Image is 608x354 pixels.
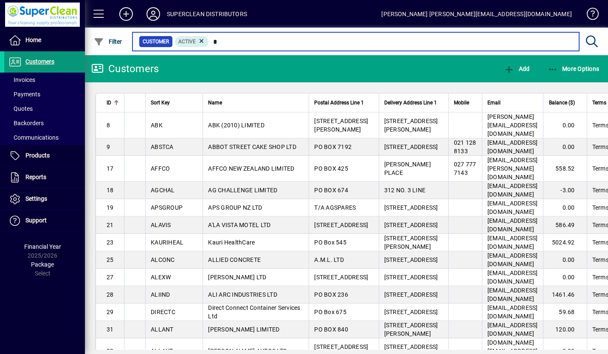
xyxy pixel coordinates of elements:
span: 18 [107,187,114,194]
span: Email [487,98,501,107]
span: 28 [107,291,114,298]
span: AFFCO [151,165,170,172]
span: [STREET_ADDRESS] [384,274,438,281]
span: [STREET_ADDRESS][PERSON_NAME] [384,118,438,133]
div: Balance ($) [549,98,583,107]
span: 23 [107,239,114,246]
a: Reports [4,167,85,188]
span: Quotes [8,105,33,112]
span: Terms [592,98,606,107]
span: [STREET_ADDRESS] [384,222,438,228]
td: 0.00 [543,199,587,216]
td: 59.68 [543,303,587,321]
span: [STREET_ADDRESS] [314,222,368,228]
button: Filter [92,34,124,49]
span: Reports [25,174,46,180]
span: Backorders [8,120,44,126]
span: 19 [107,204,114,211]
span: Name [208,98,222,107]
td: 0.00 [543,269,587,286]
span: Products [25,152,50,159]
span: KAURIHEAL [151,239,183,246]
span: [PERSON_NAME][EMAIL_ADDRESS][DOMAIN_NAME] [487,113,538,137]
span: [STREET_ADDRESS] [384,143,438,150]
div: Email [487,98,538,107]
span: [STREET_ADDRESS][PERSON_NAME] [384,322,438,337]
span: PO Box 675 [314,309,346,315]
span: PO BOX 840 [314,326,348,333]
span: [STREET_ADDRESS] [384,256,438,263]
span: Delivery Address Line 1 [384,98,437,107]
span: Kauri HealthCare [208,239,255,246]
span: Sort Key [151,98,170,107]
span: ALLIED CONCRETE [208,256,261,263]
span: [STREET_ADDRESS] [384,204,438,211]
span: [EMAIL_ADDRESS][DOMAIN_NAME] [487,183,538,198]
span: AFFCO NEW ZEALAND LIMITED [208,165,294,172]
td: 558.52 [543,156,587,182]
div: Customers [91,62,159,76]
span: Home [25,37,41,43]
span: APSGROUP [151,204,183,211]
span: [EMAIL_ADDRESS][DOMAIN_NAME] [487,139,538,155]
span: ABK (2010) LIMITED [208,122,265,129]
div: Name [208,98,304,107]
span: APS GROUP NZ LTD [208,204,262,211]
div: SUPERCLEAN DISTRIBUTORS [167,7,247,21]
span: Customer [143,37,169,46]
span: ABBOT STREET CAKE SHOP LTD [208,143,296,150]
span: ABK [151,122,163,129]
span: T/A AGSPARES [314,204,356,211]
span: More Options [548,65,600,72]
span: [EMAIL_ADDRESS][PERSON_NAME][DOMAIN_NAME] [487,157,538,180]
a: Payments [4,87,85,101]
span: 312 NO. 3 LINE [384,187,426,194]
span: ALCONC [151,256,175,263]
span: [PERSON_NAME] LTD [208,274,266,281]
span: [STREET_ADDRESS] [314,274,368,281]
button: Add [502,61,532,76]
a: Quotes [4,101,85,116]
span: ALLANT [151,326,174,333]
span: [PERSON_NAME] PLACE [384,161,431,176]
mat-chip: Activation Status: Active [175,36,209,47]
a: Knowledge Base [580,2,597,29]
span: 25 [107,256,114,263]
span: [EMAIL_ADDRESS][DOMAIN_NAME] [487,235,538,250]
div: ID [107,98,119,107]
span: [STREET_ADDRESS] [384,309,438,315]
a: Products [4,145,85,166]
td: 120.00 [543,321,587,338]
span: Mobile [454,98,469,107]
span: Filter [94,38,122,45]
span: Customers [25,58,54,65]
span: PO BOX 425 [314,165,348,172]
span: 021 128 8133 [454,139,476,155]
span: [STREET_ADDRESS] [384,291,438,298]
a: Backorders [4,116,85,130]
span: PO BOX 236 [314,291,348,298]
span: 8 [107,122,110,129]
button: More Options [546,61,602,76]
a: Communications [4,130,85,145]
span: [EMAIL_ADDRESS][DOMAIN_NAME] [487,200,538,215]
span: Active [178,39,196,45]
span: ALIIND [151,291,170,298]
span: [EMAIL_ADDRESS][DOMAIN_NAME] [487,287,538,302]
a: Settings [4,188,85,210]
span: Package [31,261,54,268]
span: [EMAIL_ADDRESS][DOMAIN_NAME] [487,304,538,320]
span: [PERSON_NAME] LIMITED [208,326,279,333]
span: [STREET_ADDRESS][PERSON_NAME] [314,118,368,133]
span: 9 [107,143,110,150]
span: [EMAIL_ADDRESS][DOMAIN_NAME] [487,217,538,233]
span: 21 [107,222,114,228]
td: -3.00 [543,182,587,199]
span: A.M.L. LTD [314,256,344,263]
td: 1461.46 [543,286,587,303]
td: 0.00 [543,138,587,156]
span: 17 [107,165,114,172]
span: [EMAIL_ADDRESS][DOMAIN_NAME] [487,252,538,267]
span: [EMAIL_ADDRESS][DOMAIN_NAME] [487,270,538,285]
span: 31 [107,326,114,333]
